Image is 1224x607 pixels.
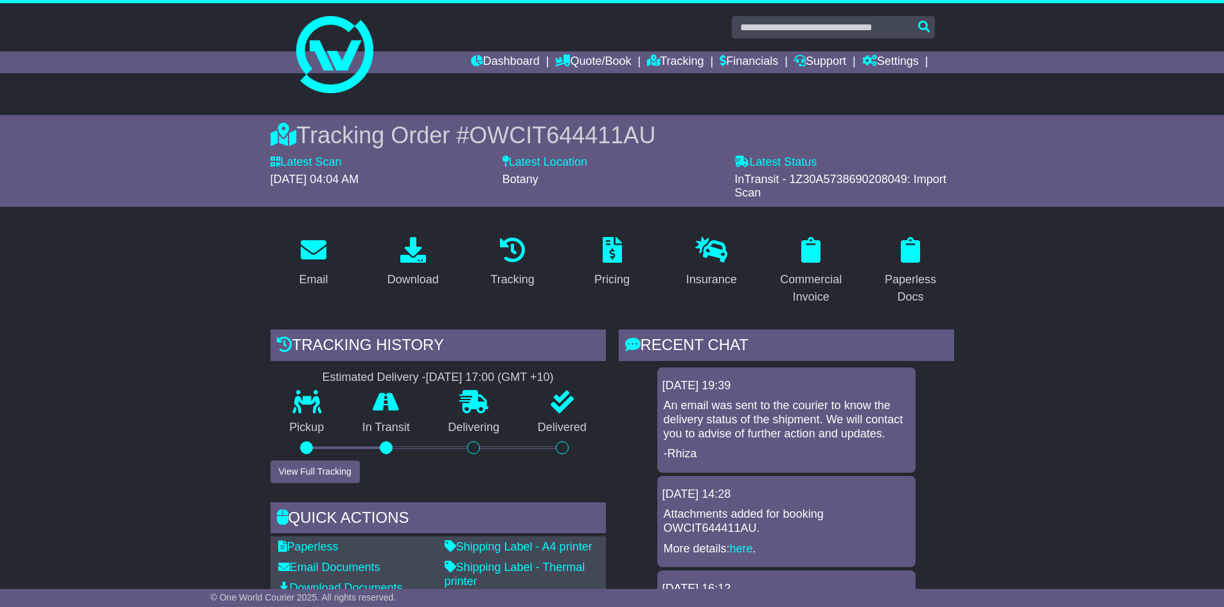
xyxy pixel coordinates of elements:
[734,155,817,170] label: Latest Status
[299,271,328,288] div: Email
[271,121,954,149] div: Tracking Order #
[730,542,753,555] a: here
[662,488,910,502] div: [DATE] 14:28
[862,51,919,73] a: Settings
[662,582,910,596] div: [DATE] 16:12
[867,233,954,310] a: Paperless Docs
[720,51,778,73] a: Financials
[586,233,638,293] a: Pricing
[678,233,745,293] a: Insurance
[555,51,631,73] a: Quote/Book
[445,540,592,553] a: Shipping Label - A4 printer
[271,461,360,483] button: View Full Tracking
[271,155,342,170] label: Latest Scan
[686,271,737,288] div: Insurance
[471,51,540,73] a: Dashboard
[271,330,606,364] div: Tracking history
[502,173,538,186] span: Botany
[519,421,606,435] p: Delivered
[876,271,946,306] div: Paperless Docs
[594,271,630,288] div: Pricing
[445,561,585,588] a: Shipping Label - Thermal printer
[387,271,439,288] div: Download
[664,399,909,441] p: An email was sent to the courier to know the delivery status of the shipment. We will contact you...
[271,502,606,537] div: Quick Actions
[211,592,396,603] span: © One World Courier 2025. All rights reserved.
[776,271,846,306] div: Commercial Invoice
[482,233,542,293] a: Tracking
[278,561,380,574] a: Email Documents
[768,233,855,310] a: Commercial Invoice
[490,271,534,288] div: Tracking
[664,507,909,535] p: Attachments added for booking OWCIT644411AU.
[343,421,429,435] p: In Transit
[426,371,554,385] div: [DATE] 17:00 (GMT +10)
[469,122,655,148] span: OWCIT644411AU
[379,233,447,293] a: Download
[662,379,910,393] div: [DATE] 19:39
[290,233,336,293] a: Email
[664,447,909,461] p: -Rhiza
[734,173,946,200] span: InTransit - 1Z30A5738690208049: Import Scan
[664,542,909,556] p: More details: .
[794,51,846,73] a: Support
[619,330,954,364] div: RECENT CHAT
[271,173,359,186] span: [DATE] 04:04 AM
[278,581,403,594] a: Download Documents
[647,51,704,73] a: Tracking
[271,371,606,385] div: Estimated Delivery -
[429,421,519,435] p: Delivering
[271,421,344,435] p: Pickup
[502,155,587,170] label: Latest Location
[278,540,339,553] a: Paperless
